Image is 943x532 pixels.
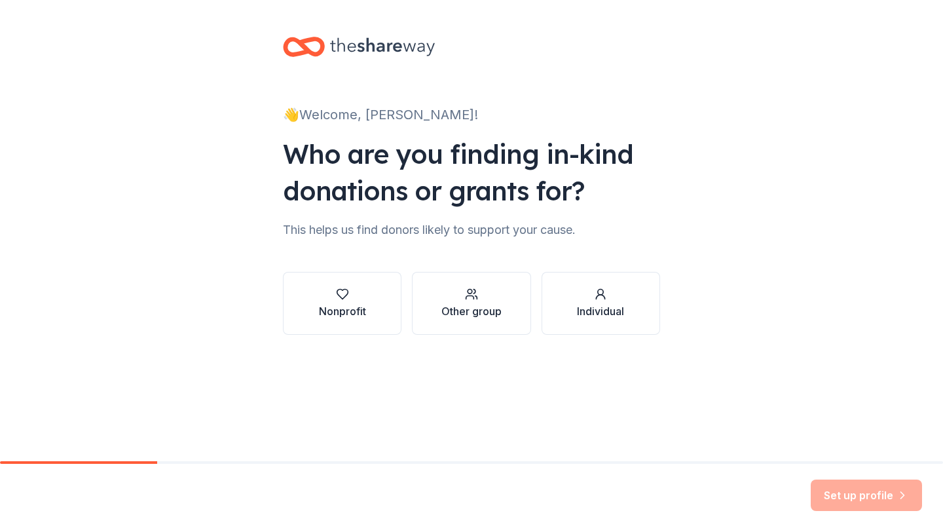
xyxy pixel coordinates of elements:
div: Other group [441,303,502,319]
button: Nonprofit [283,272,401,335]
div: This helps us find donors likely to support your cause. [283,219,660,240]
button: Individual [542,272,660,335]
div: 👋 Welcome, [PERSON_NAME]! [283,104,660,125]
div: Who are you finding in-kind donations or grants for? [283,136,660,209]
button: Other group [412,272,530,335]
div: Individual [577,303,624,319]
div: Nonprofit [319,303,366,319]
